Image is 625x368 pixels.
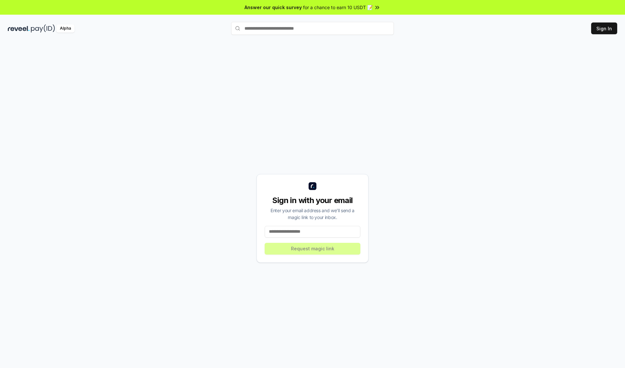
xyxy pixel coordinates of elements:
div: Enter your email address and we’ll send a magic link to your inbox. [265,207,360,221]
img: pay_id [31,24,55,33]
img: reveel_dark [8,24,30,33]
img: logo_small [309,182,316,190]
span: Answer our quick survey [244,4,302,11]
span: for a chance to earn 10 USDT 📝 [303,4,373,11]
button: Sign In [591,22,617,34]
div: Sign in with your email [265,195,360,206]
div: Alpha [56,24,75,33]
